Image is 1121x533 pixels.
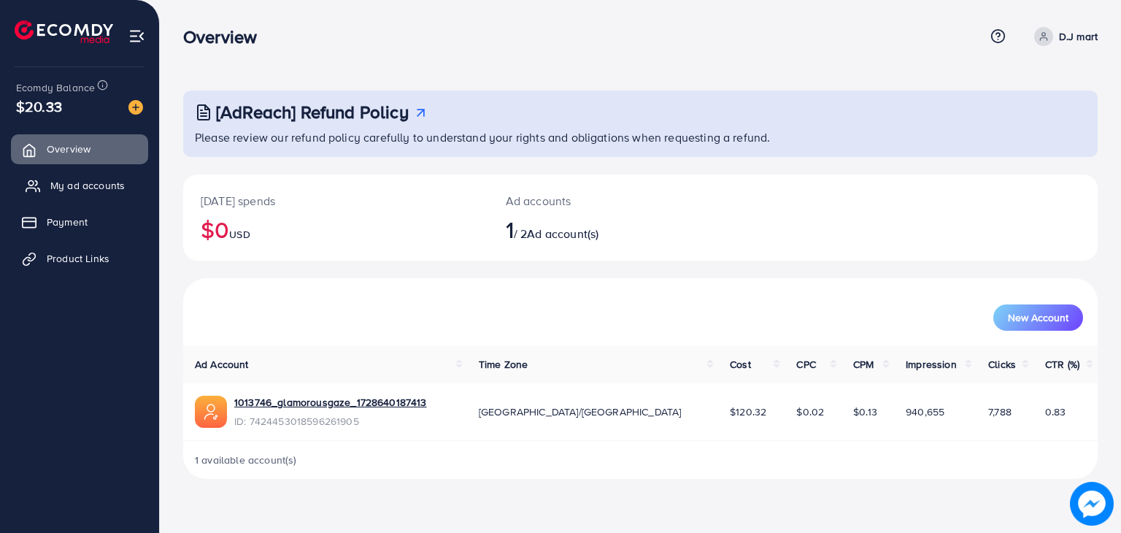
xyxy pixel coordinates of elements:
[11,134,148,164] a: Overview
[47,251,109,266] span: Product Links
[128,100,143,115] img: image
[11,207,148,237] a: Payment
[234,395,427,410] a: 1013746_glamorousgaze_1728640187413
[1008,312,1068,323] span: New Account
[853,404,877,419] span: $0.13
[730,404,766,419] span: $120.32
[229,227,250,242] span: USD
[906,357,957,372] span: Impression
[993,304,1083,331] button: New Account
[195,357,249,372] span: Ad Account
[11,171,148,200] a: My ad accounts
[506,212,514,246] span: 1
[527,226,598,242] span: Ad account(s)
[195,453,297,467] span: 1 available account(s)
[988,404,1012,419] span: 7,788
[988,357,1016,372] span: Clicks
[216,101,409,123] h3: [AdReach] Refund Policy
[479,357,528,372] span: Time Zone
[195,396,227,428] img: ic-ads-acc.e4c84228.svg
[201,215,471,243] h2: $0
[1045,404,1066,419] span: 0.83
[1045,357,1079,372] span: CTR (%)
[195,129,1089,146] p: Please review our refund policy carefully to understand your rights and obligations when requesti...
[1070,482,1114,526] img: image
[47,215,88,229] span: Payment
[1059,28,1098,45] p: D.J mart
[906,404,944,419] span: 940,655
[506,192,699,210] p: Ad accounts
[183,26,269,47] h3: Overview
[479,404,682,419] span: [GEOGRAPHIC_DATA]/[GEOGRAPHIC_DATA]
[796,357,815,372] span: CPC
[50,178,125,193] span: My ad accounts
[11,244,148,273] a: Product Links
[16,80,95,95] span: Ecomdy Balance
[128,28,145,45] img: menu
[853,357,874,372] span: CPM
[796,404,824,419] span: $0.02
[730,357,751,372] span: Cost
[506,215,699,243] h2: / 2
[1028,27,1098,46] a: D.J mart
[47,142,90,156] span: Overview
[201,192,471,210] p: [DATE] spends
[15,20,113,43] img: logo
[16,96,62,117] span: $20.33
[234,414,427,429] span: ID: 7424453018596261905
